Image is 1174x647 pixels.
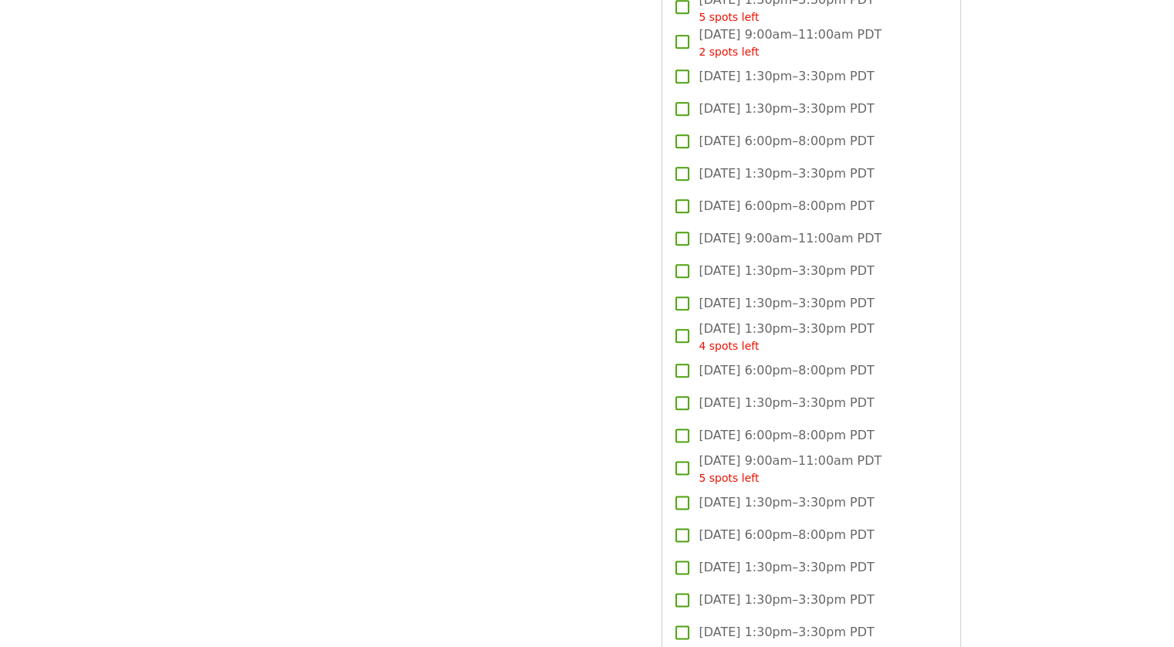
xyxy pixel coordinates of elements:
[699,25,881,60] span: [DATE] 9:00am–11:00am PDT
[699,591,874,609] span: [DATE] 1:30pm–3:30pm PDT
[699,472,759,484] span: 5 spots left
[699,294,874,313] span: [DATE] 1:30pm–3:30pm PDT
[699,320,874,354] span: [DATE] 1:30pm–3:30pm PDT
[699,67,874,86] span: [DATE] 1:30pm–3:30pm PDT
[699,526,874,544] span: [DATE] 6:00pm–8:00pm PDT
[699,493,874,512] span: [DATE] 1:30pm–3:30pm PDT
[699,426,874,445] span: [DATE] 6:00pm–8:00pm PDT
[699,452,881,486] span: [DATE] 9:00am–11:00am PDT
[699,46,759,58] span: 2 spots left
[699,229,881,248] span: [DATE] 9:00am–11:00am PDT
[699,132,874,151] span: [DATE] 6:00pm–8:00pm PDT
[699,164,874,183] span: [DATE] 1:30pm–3:30pm PDT
[699,11,759,23] span: 5 spots left
[699,623,874,642] span: [DATE] 1:30pm–3:30pm PDT
[699,361,874,380] span: [DATE] 6:00pm–8:00pm PDT
[699,197,874,215] span: [DATE] 6:00pm–8:00pm PDT
[699,100,874,118] span: [DATE] 1:30pm–3:30pm PDT
[699,262,874,280] span: [DATE] 1:30pm–3:30pm PDT
[699,558,874,577] span: [DATE] 1:30pm–3:30pm PDT
[699,394,874,412] span: [DATE] 1:30pm–3:30pm PDT
[699,340,759,352] span: 4 spots left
